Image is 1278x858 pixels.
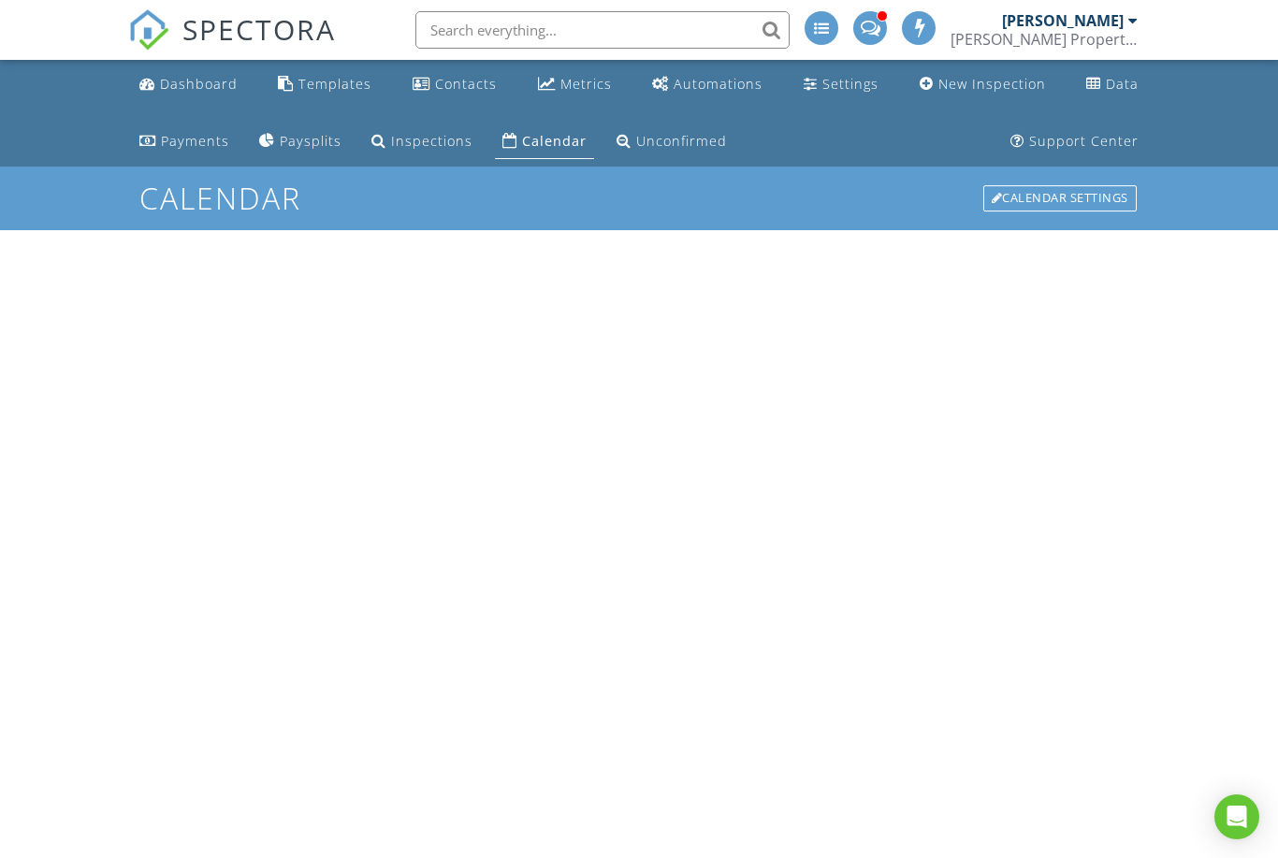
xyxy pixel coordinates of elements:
[364,124,480,159] a: Inspections
[674,75,762,93] div: Automations
[981,183,1139,213] a: Calendar Settings
[391,132,472,150] div: Inspections
[1029,132,1139,150] div: Support Center
[938,75,1046,93] div: New Inspection
[495,124,594,159] a: Calendar
[1079,67,1146,102] a: Data
[1003,124,1146,159] a: Support Center
[609,124,734,159] a: Unconfirmed
[280,132,341,150] div: Paysplits
[435,75,497,93] div: Contacts
[160,75,238,93] div: Dashboard
[128,9,169,51] img: The Best Home Inspection Software - Spectora
[530,67,619,102] a: Metrics
[1106,75,1139,93] div: Data
[132,67,245,102] a: Dashboard
[560,75,612,93] div: Metrics
[1214,794,1259,839] div: Open Intercom Messenger
[182,9,336,49] span: SPECTORA
[912,67,1053,102] a: New Inspection
[252,124,349,159] a: Paysplits
[128,25,336,65] a: SPECTORA
[522,132,587,150] div: Calendar
[415,11,790,49] input: Search everything...
[161,132,229,150] div: Payments
[636,132,727,150] div: Unconfirmed
[405,67,504,102] a: Contacts
[270,67,379,102] a: Templates
[645,67,770,102] a: Automations (Advanced)
[132,124,237,159] a: Payments
[822,75,879,93] div: Settings
[1002,11,1124,30] div: [PERSON_NAME]
[951,30,1138,49] div: Kelley Property Inspections, LLC
[796,67,886,102] a: Settings
[139,182,1138,214] h1: Calendar
[983,185,1137,211] div: Calendar Settings
[298,75,371,93] div: Templates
